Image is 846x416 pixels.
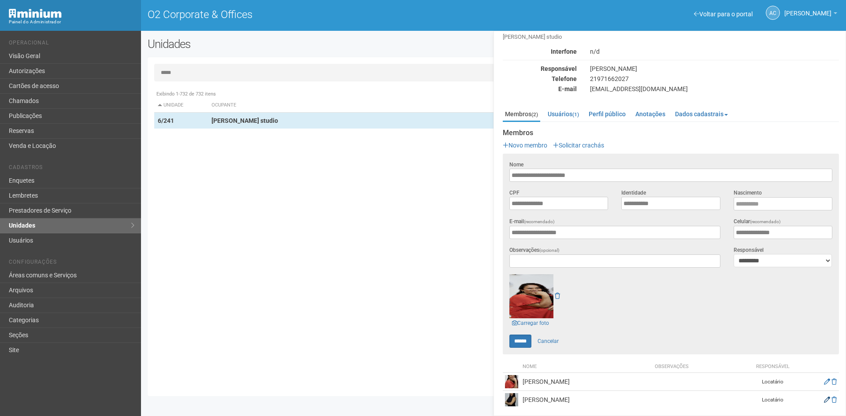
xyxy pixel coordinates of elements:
small: (2) [531,111,538,118]
img: user.png [505,375,518,388]
th: Ocupante: activate to sort column ascending [208,98,527,113]
a: Novo membro [503,142,547,149]
div: Exibindo 1-732 de 732 itens [154,90,833,98]
label: Nome [509,161,523,169]
td: [PERSON_NAME] [520,391,653,409]
label: CPF [509,189,519,197]
span: (opcional) [539,248,560,253]
span: (recomendado) [524,219,555,224]
strong: [PERSON_NAME] studio [211,117,278,124]
th: Nome [520,361,653,373]
img: Minium [9,9,62,18]
a: Solicitar crachás [553,142,604,149]
label: E-mail [509,217,555,226]
th: Responsável [751,361,795,373]
img: user.png [505,393,518,406]
label: Nascimento [734,189,762,197]
label: Identidade [621,189,646,197]
label: Observações [509,246,560,254]
h2: Unidades [148,37,428,51]
a: AC [766,6,780,20]
a: Membros(2) [503,107,540,122]
a: Perfil público [586,107,628,121]
h3: 6/241 [503,22,839,41]
a: Voltar para o portal [694,11,753,18]
div: Interfone [496,48,583,55]
label: Celular [734,217,781,226]
a: Remover [555,292,560,299]
div: Telefone [496,75,583,83]
a: Editar membro [824,378,830,385]
a: Carregar foto [509,318,552,328]
span: (recomendado) [750,219,781,224]
label: Responsável [734,246,764,254]
strong: Membros [503,129,839,137]
a: Excluir membro [831,378,837,385]
div: [EMAIL_ADDRESS][DOMAIN_NAME] [583,85,846,93]
a: Dados cadastrais [673,107,730,121]
th: Observações [653,361,751,373]
a: [PERSON_NAME] [784,11,837,18]
li: Operacional [9,40,134,49]
div: [PERSON_NAME] [583,65,846,73]
h1: O2 Corporate & Offices [148,9,487,20]
th: Unidade: activate to sort column descending [154,98,208,113]
a: Excluir membro [831,396,837,403]
a: Editar membro [824,396,830,403]
small: (1) [572,111,579,118]
div: 21971662027 [583,75,846,83]
div: Painel do Administrador [9,18,134,26]
img: user.png [509,274,553,318]
td: [PERSON_NAME] [520,373,653,391]
td: Locatário [751,391,795,409]
a: Anotações [633,107,668,121]
strong: 6/241 [158,117,174,124]
small: [PERSON_NAME] studio [503,33,839,41]
div: E-mail [496,85,583,93]
td: Locatário [751,373,795,391]
a: Usuários(1) [545,107,581,121]
div: n/d [583,48,846,55]
div: Responsável [496,65,583,73]
li: Configurações [9,259,134,268]
span: Ana Carla de Carvalho Silva [784,1,831,17]
li: Cadastros [9,164,134,173]
a: Cancelar [533,335,564,348]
